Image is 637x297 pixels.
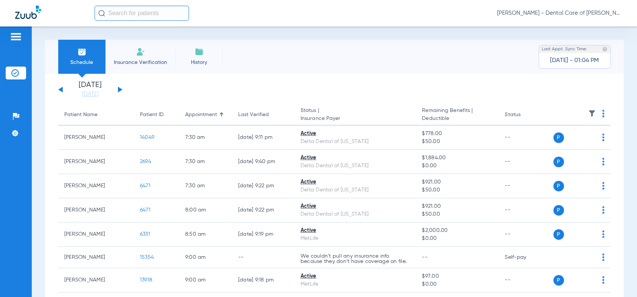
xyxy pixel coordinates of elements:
td: [PERSON_NAME] [58,150,134,174]
td: Self-pay [499,247,550,268]
div: Appointment [185,111,226,119]
div: Active [301,227,410,235]
div: Patient Name [64,111,128,119]
img: Search Icon [98,10,105,17]
span: $0.00 [422,162,493,170]
span: $1,884.00 [422,154,493,162]
span: Schedule [64,59,100,66]
li: [DATE] [68,81,113,98]
td: [PERSON_NAME] [58,126,134,150]
img: group-dot-blue.svg [602,182,604,190]
img: group-dot-blue.svg [602,230,604,238]
span: Insurance Verification [111,59,170,66]
span: $50.00 [422,186,493,194]
td: [DATE] 9:19 PM [232,222,294,247]
span: 2694 [140,159,151,164]
td: -- [232,247,294,268]
td: -- [499,150,550,174]
div: Active [301,154,410,162]
td: [DATE] 9:22 PM [232,174,294,198]
span: $2,000.00 [422,227,493,235]
td: -- [499,174,550,198]
span: 15354 [140,255,154,260]
td: 9:00 AM [179,247,232,268]
span: -- [422,255,428,260]
th: Status | [294,104,416,126]
img: Manual Insurance Verification [136,47,145,56]
td: -- [499,126,550,150]
img: group-dot-blue.svg [602,110,604,117]
td: 8:50 AM [179,222,232,247]
div: Delta Dental of [US_STATE] [301,186,410,194]
span: [DATE] - 01:04 PM [550,57,599,64]
td: 7:30 AM [179,150,232,174]
td: -- [499,222,550,247]
span: 14049 [140,135,154,140]
span: Insurance Payer [301,115,410,123]
span: Deductible [422,115,493,123]
span: [PERSON_NAME] - Dental Care of [PERSON_NAME] [497,9,622,17]
img: group-dot-blue.svg [602,253,604,261]
div: Delta Dental of [US_STATE] [301,162,410,170]
div: Active [301,272,410,280]
td: 7:30 AM [179,126,232,150]
span: P [553,205,564,216]
td: 7:30 AM [179,174,232,198]
span: P [553,181,564,191]
div: Patient ID [140,111,164,119]
div: Active [301,130,410,138]
td: 8:00 AM [179,198,232,222]
span: $97.00 [422,272,493,280]
td: [PERSON_NAME] [58,174,134,198]
img: group-dot-blue.svg [602,276,604,284]
div: Delta Dental of [US_STATE] [301,138,410,146]
div: Delta Dental of [US_STATE] [301,210,410,218]
span: $921.00 [422,178,493,186]
input: Search for patients [95,6,189,21]
span: 13918 [140,277,152,283]
img: Zuub Logo [15,6,41,19]
div: Patient ID [140,111,173,119]
img: last sync help info [602,47,608,52]
img: History [195,47,204,56]
div: MetLife [301,280,410,288]
p: We couldn’t pull any insurance info because they don’t have coverage on file. [301,253,410,264]
div: Active [301,202,410,210]
td: [DATE] 9:11 PM [232,126,294,150]
span: Last Appt. Sync Time: [542,45,587,53]
img: filter.svg [588,110,596,117]
span: P [553,157,564,167]
div: Patient Name [64,111,98,119]
td: -- [499,268,550,292]
div: MetLife [301,235,410,243]
span: History [181,59,217,66]
span: 6331 [140,232,150,237]
span: $50.00 [422,210,493,218]
td: 9:00 AM [179,268,232,292]
div: Last Verified [238,111,269,119]
a: [DATE] [68,90,113,98]
img: group-dot-blue.svg [602,158,604,165]
td: [PERSON_NAME] [58,222,134,247]
div: Last Verified [238,111,288,119]
span: P [553,229,564,240]
span: $50.00 [422,138,493,146]
td: [PERSON_NAME] [58,268,134,292]
span: $921.00 [422,202,493,210]
th: Status [499,104,550,126]
img: hamburger-icon [10,32,22,41]
td: [PERSON_NAME] [58,198,134,222]
span: $0.00 [422,280,493,288]
img: Schedule [77,47,87,56]
span: P [553,275,564,286]
span: P [553,132,564,143]
img: group-dot-blue.svg [602,134,604,141]
div: Active [301,178,410,186]
span: 6471 [140,183,150,188]
td: [PERSON_NAME] [58,247,134,268]
span: $778.00 [422,130,493,138]
span: $0.00 [422,235,493,243]
td: -- [499,198,550,222]
td: [DATE] 9:40 PM [232,150,294,174]
img: group-dot-blue.svg [602,206,604,214]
